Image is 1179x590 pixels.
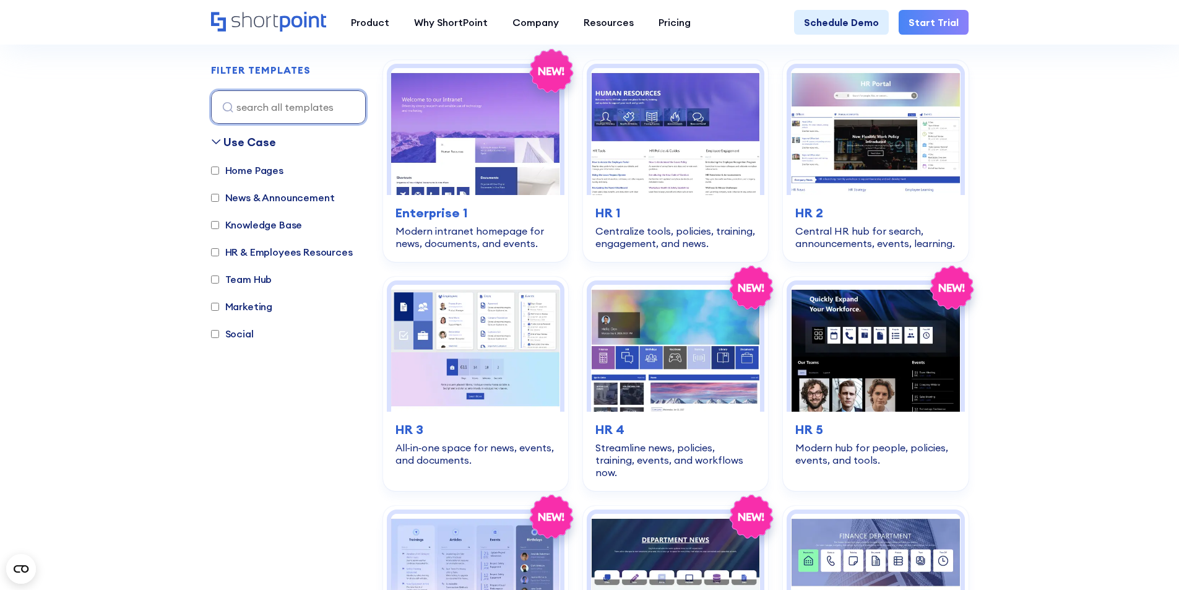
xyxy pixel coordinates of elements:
[583,60,768,262] a: HR 1 – Human Resources Template: Centralize tools, policies, training, engagement, and news.HR 1C...
[211,65,311,76] h2: FILTER TEMPLATES
[211,275,219,284] input: Team Hub
[795,204,956,222] h3: HR 2
[211,194,219,202] input: News & Announcement
[899,10,969,35] a: Start Trial
[795,225,956,249] div: Central HR hub for search, announcements, events, learning.
[512,15,559,30] div: Company
[211,12,326,33] a: Home
[211,272,272,287] label: Team Hub
[395,441,556,466] div: All‑in‑one space for news, events, and documents.
[391,285,560,412] img: HR 3 – HR Intranet Template: All‑in‑one space for news, events, and documents.
[791,68,960,195] img: HR 2 - HR Intranet Portal: Central HR hub for search, announcements, events, learning.
[402,10,500,35] a: Why ShortPoint
[595,204,756,222] h3: HR 1
[211,90,366,124] input: search all templates
[783,277,968,491] a: HR 5 – Human Resource Template: Modern hub for people, policies, events, and tools.HR 5Modern hub...
[584,15,634,30] div: Resources
[414,15,488,30] div: Why ShortPoint
[783,60,968,262] a: HR 2 - HR Intranet Portal: Central HR hub for search, announcements, events, learning.HR 2Central...
[595,225,756,249] div: Centralize tools, policies, training, engagement, and news.
[583,277,768,491] a: HR 4 – SharePoint HR Intranet Template: Streamline news, policies, training, events, and workflow...
[211,248,219,256] input: HR & Employees Resources
[795,420,956,439] h3: HR 5
[223,134,276,150] div: Use Case
[211,163,283,178] label: Home Pages
[6,554,36,584] button: Open CMP widget
[595,441,756,479] div: Streamline news, policies, training, events, and workflows now.
[595,420,756,439] h3: HR 4
[391,68,560,195] img: Enterprise 1 – SharePoint Homepage Design: Modern intranet homepage for news, documents, and events.
[395,225,556,249] div: Modern intranet homepage for news, documents, and events.
[791,285,960,412] img: HR 5 – Human Resource Template: Modern hub for people, policies, events, and tools.
[211,221,219,229] input: Knowledge Base
[211,303,219,311] input: Marketing
[211,326,254,341] label: Social
[646,10,703,35] a: Pricing
[383,277,568,491] a: HR 3 – HR Intranet Template: All‑in‑one space for news, events, and documents.HR 3All‑in‑one spac...
[211,299,273,314] label: Marketing
[591,68,760,195] img: HR 1 – Human Resources Template: Centralize tools, policies, training, engagement, and news.
[591,285,760,412] img: HR 4 – SharePoint HR Intranet Template: Streamline news, policies, training, events, and workflow...
[795,441,956,466] div: Modern hub for people, policies, events, and tools.
[211,217,303,232] label: Knowledge Base
[395,204,556,222] h3: Enterprise 1
[211,190,335,205] label: News & Announcement
[211,245,353,259] label: HR & Employees Resources
[571,10,646,35] a: Resources
[211,330,219,338] input: Social
[351,15,389,30] div: Product
[794,10,889,35] a: Schedule Demo
[956,446,1179,590] iframe: Chat Widget
[211,167,219,175] input: Home Pages
[383,60,568,262] a: Enterprise 1 – SharePoint Homepage Design: Modern intranet homepage for news, documents, and even...
[500,10,571,35] a: Company
[339,10,402,35] a: Product
[659,15,691,30] div: Pricing
[395,420,556,439] h3: HR 3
